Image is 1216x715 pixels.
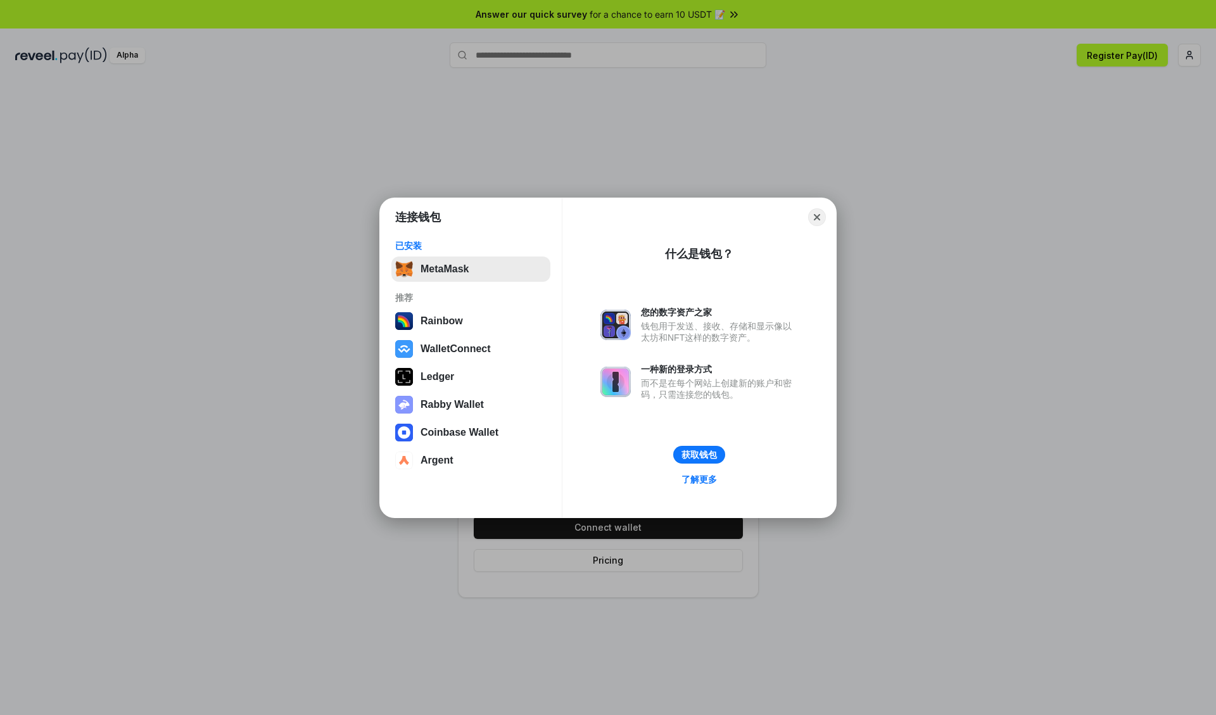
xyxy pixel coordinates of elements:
[600,310,631,340] img: svg+xml,%3Csvg%20xmlns%3D%22http%3A%2F%2Fwww.w3.org%2F2000%2Fsvg%22%20fill%3D%22none%22%20viewBox...
[600,367,631,397] img: svg+xml,%3Csvg%20xmlns%3D%22http%3A%2F%2Fwww.w3.org%2F2000%2Fsvg%22%20fill%3D%22none%22%20viewBox...
[421,263,469,275] div: MetaMask
[421,371,454,383] div: Ledger
[391,364,550,389] button: Ledger
[391,448,550,473] button: Argent
[395,240,547,251] div: 已安装
[808,208,826,226] button: Close
[641,377,798,400] div: 而不是在每个网站上创建新的账户和密码，只需连接您的钱包。
[395,452,413,469] img: svg+xml,%3Csvg%20width%3D%2228%22%20height%3D%2228%22%20viewBox%3D%220%200%2028%2028%22%20fill%3D...
[681,449,717,460] div: 获取钱包
[421,455,453,466] div: Argent
[391,392,550,417] button: Rabby Wallet
[395,292,547,303] div: 推荐
[391,308,550,334] button: Rainbow
[641,320,798,343] div: 钱包用于发送、接收、存储和显示像以太坊和NFT这样的数字资产。
[641,364,798,375] div: 一种新的登录方式
[391,256,550,282] button: MetaMask
[391,336,550,362] button: WalletConnect
[673,446,725,464] button: 获取钱包
[641,307,798,318] div: 您的数字资产之家
[395,368,413,386] img: svg+xml,%3Csvg%20xmlns%3D%22http%3A%2F%2Fwww.w3.org%2F2000%2Fsvg%22%20width%3D%2228%22%20height%3...
[421,343,491,355] div: WalletConnect
[395,340,413,358] img: svg+xml,%3Csvg%20width%3D%2228%22%20height%3D%2228%22%20viewBox%3D%220%200%2028%2028%22%20fill%3D...
[421,427,498,438] div: Coinbase Wallet
[395,312,413,330] img: svg+xml,%3Csvg%20width%3D%22120%22%20height%3D%22120%22%20viewBox%3D%220%200%20120%20120%22%20fil...
[395,424,413,441] img: svg+xml,%3Csvg%20width%3D%2228%22%20height%3D%2228%22%20viewBox%3D%220%200%2028%2028%22%20fill%3D...
[674,471,725,488] a: 了解更多
[395,210,441,225] h1: 连接钱包
[391,420,550,445] button: Coinbase Wallet
[421,399,484,410] div: Rabby Wallet
[665,246,733,262] div: 什么是钱包？
[421,315,463,327] div: Rainbow
[395,396,413,414] img: svg+xml,%3Csvg%20xmlns%3D%22http%3A%2F%2Fwww.w3.org%2F2000%2Fsvg%22%20fill%3D%22none%22%20viewBox...
[395,260,413,278] img: svg+xml,%3Csvg%20fill%3D%22none%22%20height%3D%2233%22%20viewBox%3D%220%200%2035%2033%22%20width%...
[681,474,717,485] div: 了解更多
